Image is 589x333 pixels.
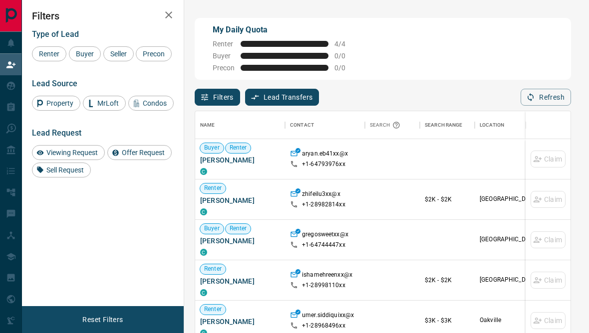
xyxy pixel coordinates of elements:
[302,190,340,200] p: zhifeilu3xx@x
[32,29,79,39] span: Type of Lead
[200,155,280,165] span: [PERSON_NAME]
[480,111,504,139] div: Location
[200,111,215,139] div: Name
[76,311,129,328] button: Reset Filters
[107,50,130,58] span: Seller
[213,52,235,60] span: Buyer
[94,99,122,107] span: MrLoft
[200,144,224,152] span: Buyer
[43,99,77,107] span: Property
[425,316,470,325] p: $3K - $3K
[200,236,280,246] span: [PERSON_NAME]
[200,317,280,327] span: [PERSON_NAME]
[213,24,356,36] p: My Daily Quota
[521,89,571,106] button: Refresh
[302,311,354,322] p: umer.siddiquixx@x
[285,111,365,139] div: Contact
[334,64,356,72] span: 0 / 0
[35,50,63,58] span: Renter
[302,230,348,241] p: gregosweetxx@x
[200,168,207,175] div: condos.ca
[425,111,463,139] div: Search Range
[213,40,235,48] span: Renter
[139,99,170,107] span: Condos
[200,184,226,192] span: Renter
[200,249,207,256] div: condos.ca
[32,79,77,88] span: Lead Source
[136,46,172,61] div: Precon
[302,200,345,209] p: +1- 28982814xx
[334,52,356,60] span: 0 / 0
[195,89,240,106] button: Filters
[200,289,207,296] div: condos.ca
[475,111,565,139] div: Location
[200,305,226,314] span: Renter
[200,265,226,273] span: Renter
[425,195,470,204] p: $2K - $2K
[139,50,168,58] span: Precon
[32,145,105,160] div: Viewing Request
[200,208,207,215] div: condos.ca
[32,163,91,177] div: Sell Request
[425,276,470,285] p: $2K - $2K
[480,276,560,284] p: [GEOGRAPHIC_DATA]
[302,150,348,160] p: aryan.eb41xx@x
[128,96,174,111] div: Condos
[302,160,345,168] p: +1- 64793976xx
[302,322,345,330] p: +1- 28968496xx
[420,111,475,139] div: Search Range
[245,89,319,106] button: Lead Transfers
[69,46,101,61] div: Buyer
[200,195,280,205] span: [PERSON_NAME]
[72,50,97,58] span: Buyer
[480,195,560,203] p: [GEOGRAPHIC_DATA]
[32,46,66,61] div: Renter
[32,96,80,111] div: Property
[302,281,345,290] p: +1- 28998110xx
[226,224,251,233] span: Renter
[107,145,172,160] div: Offer Request
[32,128,81,138] span: Lead Request
[200,224,224,233] span: Buyer
[213,64,235,72] span: Precon
[43,166,87,174] span: Sell Request
[118,149,168,157] span: Offer Request
[83,96,126,111] div: MrLoft
[103,46,134,61] div: Seller
[480,316,560,325] p: Oakville
[32,10,174,22] h2: Filters
[302,271,352,281] p: ishamehreenxx@x
[226,144,251,152] span: Renter
[370,111,403,139] div: Search
[195,111,285,139] div: Name
[334,40,356,48] span: 4 / 4
[43,149,101,157] span: Viewing Request
[480,235,560,244] p: [GEOGRAPHIC_DATA]
[200,276,280,286] span: [PERSON_NAME]
[302,241,345,249] p: +1- 64744447xx
[290,111,314,139] div: Contact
